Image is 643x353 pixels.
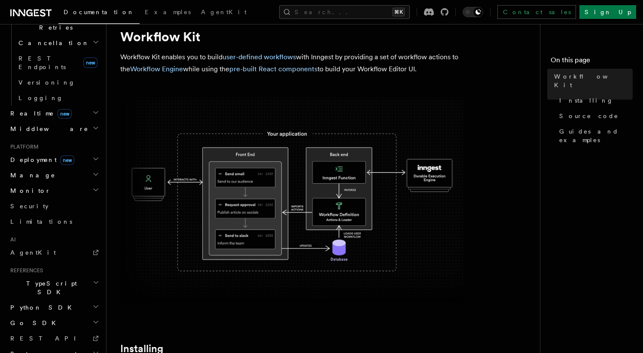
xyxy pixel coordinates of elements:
[7,300,101,315] button: Python SDK
[120,29,464,44] h1: Workflow Kit
[7,236,16,243] span: AI
[7,315,101,331] button: Go SDK
[15,51,101,75] a: REST Endpointsnew
[393,8,405,16] kbd: ⌘K
[7,143,39,150] span: Platform
[10,218,72,225] span: Limitations
[120,51,464,75] p: Workflow Kit enables you to build with Inngest by providing a set of workflow actions to the whil...
[556,124,633,148] a: Guides and examples
[18,79,75,86] span: Versioning
[145,9,191,15] span: Examples
[559,127,633,144] span: Guides and examples
[556,108,633,124] a: Source code
[279,5,410,19] button: Search...⌘K
[497,5,576,19] a: Contact sales
[579,5,636,19] a: Sign Up
[7,186,51,195] span: Monitor
[551,69,633,93] a: Workflow Kit
[7,319,61,327] span: Go SDK
[7,331,101,346] a: REST API
[58,109,72,119] span: new
[7,245,101,260] a: AgentKit
[7,167,101,183] button: Manage
[15,39,89,47] span: Cancellation
[201,9,247,15] span: AgentKit
[10,335,83,342] span: REST API
[18,94,63,101] span: Logging
[7,279,93,296] span: TypeScript SDK
[120,97,464,303] img: The Workflow Kit provides a Workflow Engine to compose workflow actions on the back end and a set...
[10,249,56,256] span: AgentKit
[7,109,72,118] span: Realtime
[15,35,101,51] button: Cancellation
[556,93,633,108] a: Installing
[554,72,633,89] span: Workflow Kit
[559,112,619,120] span: Source code
[64,9,134,15] span: Documentation
[130,65,183,73] a: Workflow Engine
[15,90,101,106] a: Logging
[7,171,55,180] span: Manage
[222,53,296,61] a: user-defined workflows
[196,3,252,23] a: AgentKit
[7,198,101,214] a: Security
[58,3,140,24] a: Documentation
[7,267,43,274] span: References
[551,55,633,69] h4: On this page
[7,121,101,137] button: Middleware
[60,155,74,165] span: new
[7,155,74,164] span: Deployment
[18,55,66,70] span: REST Endpoints
[7,214,101,229] a: Limitations
[7,125,88,133] span: Middleware
[7,303,77,312] span: Python SDK
[15,75,101,90] a: Versioning
[7,106,101,121] button: Realtimenew
[463,7,483,17] button: Toggle dark mode
[7,183,101,198] button: Monitor
[559,96,613,105] span: Installing
[83,58,98,68] span: new
[10,203,49,210] span: Security
[7,152,101,167] button: Deploymentnew
[7,276,101,300] button: TypeScript SDK
[140,3,196,23] a: Examples
[229,65,317,73] a: pre-built React components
